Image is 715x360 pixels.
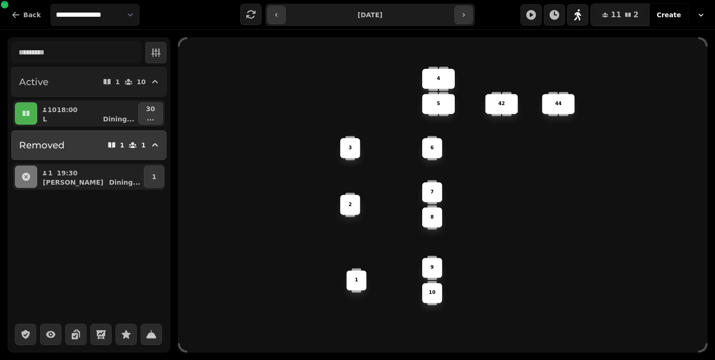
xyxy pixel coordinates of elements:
[431,214,434,221] p: 8
[146,113,155,123] p: ...
[437,100,440,107] p: 5
[39,102,136,125] button: 1018:00LDining...
[23,12,41,18] span: Back
[137,79,146,85] p: 10
[431,145,434,152] p: 6
[43,114,47,124] p: L
[57,168,78,178] p: 19:30
[152,172,156,181] p: 1
[141,142,146,148] p: 1
[498,100,505,107] p: 42
[437,75,440,82] p: 4
[19,75,48,88] h2: Active
[47,168,53,178] p: 1
[429,290,435,297] p: 10
[591,4,649,26] button: 112
[555,100,561,107] p: 44
[431,264,434,271] p: 9
[115,79,120,85] p: 1
[657,12,681,18] span: Create
[611,11,621,19] span: 11
[634,11,639,19] span: 2
[355,277,358,284] p: 1
[4,4,48,26] button: Back
[349,201,352,208] p: 2
[144,166,164,188] button: 1
[138,102,163,125] button: 30...
[120,142,125,148] p: 1
[431,189,434,196] p: 7
[649,4,688,26] button: Create
[19,139,65,152] h2: Removed
[43,178,103,187] p: [PERSON_NAME]
[57,105,78,114] p: 18:00
[109,178,140,187] p: Dining ...
[11,130,167,160] button: Removed11
[11,67,167,97] button: Active110
[103,114,134,124] p: Dining ...
[47,105,53,114] p: 10
[39,166,142,188] button: 119:30[PERSON_NAME]Dining...
[146,104,155,113] p: 30
[349,145,352,152] p: 3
